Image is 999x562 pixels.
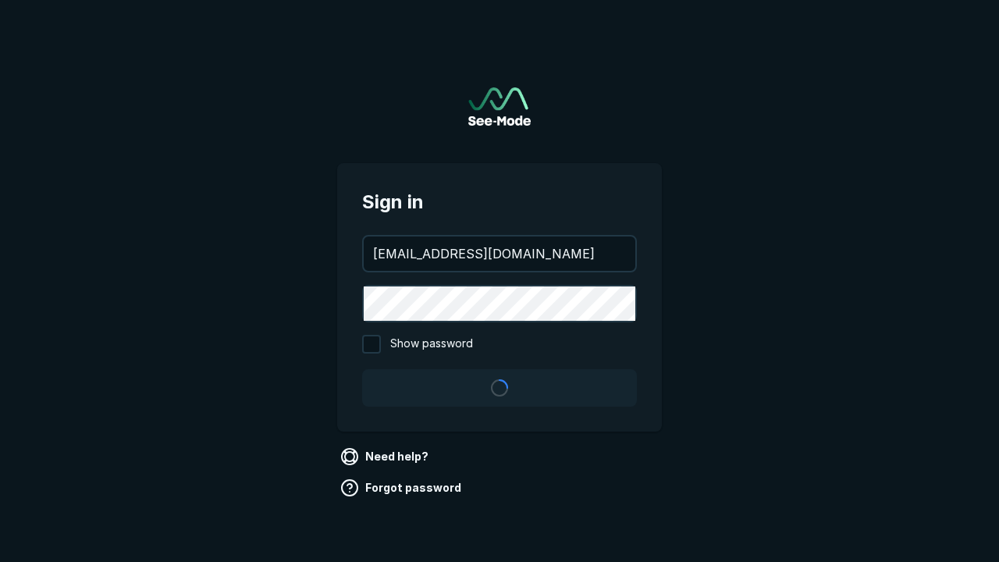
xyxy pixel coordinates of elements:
span: Sign in [362,188,637,216]
img: See-Mode Logo [468,87,531,126]
a: Forgot password [337,475,468,500]
a: Go to sign in [468,87,531,126]
span: Show password [390,335,473,354]
input: your@email.com [364,237,635,271]
a: Need help? [337,444,435,469]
